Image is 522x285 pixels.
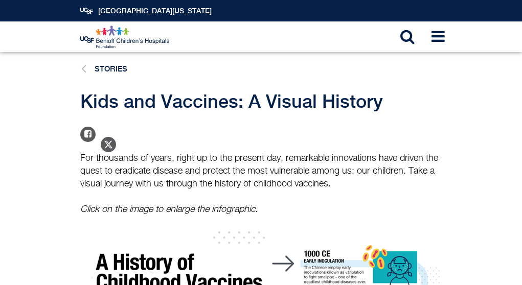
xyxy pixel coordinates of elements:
[80,152,442,191] p: For thousands of years, right up to the present day, remarkable innovations have driven the quest...
[98,7,212,15] a: [GEOGRAPHIC_DATA][US_STATE]
[95,64,127,73] a: Stories
[80,205,258,214] em: Click on the image to enlarge the infographic.
[80,26,171,49] img: Logo for UCSF Benioff Children's Hospitals Foundation
[80,90,383,112] span: Kids and Vaccines: A Visual History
